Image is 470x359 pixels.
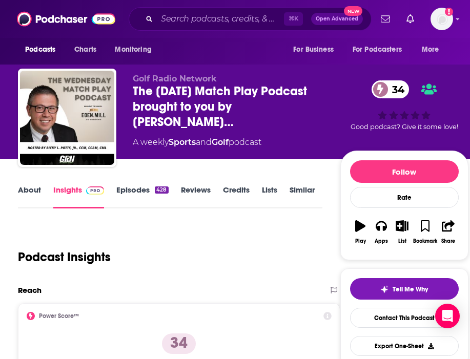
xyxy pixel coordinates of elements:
div: Open Intercom Messenger [435,304,460,328]
a: Credits [223,185,250,208]
img: Podchaser Pro [86,186,104,195]
span: and [196,137,212,147]
span: Logged in as KatieC [431,8,453,30]
span: New [344,6,362,16]
div: Play [355,238,366,244]
span: Podcasts [25,43,55,57]
span: Monitoring [115,43,151,57]
button: Show profile menu [431,8,453,30]
div: Rate [350,187,459,208]
span: Tell Me Why [393,285,428,293]
span: Golf Radio Network [133,74,217,83]
button: open menu [108,40,165,59]
button: Share [438,214,459,250]
img: The Wednesday Match Play Podcast brought to you by Eden Mill St Andrews [20,71,114,165]
span: 34 [382,80,410,98]
h2: Power Score™ [39,312,79,320]
a: Sports [169,137,196,147]
input: Search podcasts, credits, & more... [157,11,284,27]
a: About [18,185,41,208]
img: tell me why sparkle [380,285,389,293]
button: Open AdvancedNew [311,13,363,25]
p: 34 [162,333,196,354]
button: Export One-Sheet [350,336,459,356]
div: Bookmark [413,238,437,244]
img: Podchaser - Follow, Share and Rate Podcasts [17,9,115,29]
div: Share [441,238,455,244]
div: Search podcasts, credits, & more... [129,7,372,31]
span: Charts [74,43,96,57]
button: tell me why sparkleTell Me Why [350,278,459,300]
a: 34 [372,80,410,98]
button: open menu [286,40,346,59]
span: More [422,43,439,57]
button: List [392,214,413,250]
div: 428 [155,186,168,194]
a: Lists [262,185,277,208]
div: List [398,238,406,244]
div: 34Good podcast? Give it some love! [340,74,468,137]
div: A weekly podcast [133,136,261,149]
div: Apps [375,238,388,244]
a: Reviews [181,185,211,208]
h1: Podcast Insights [18,249,111,265]
span: For Business [293,43,334,57]
a: Golf [212,137,229,147]
button: Bookmark [413,214,438,250]
img: User Profile [431,8,453,30]
a: Similar [290,185,315,208]
a: Charts [68,40,103,59]
a: Contact This Podcast [350,308,459,328]
a: Show notifications dropdown [402,10,418,28]
button: open menu [18,40,69,59]
a: Show notifications dropdown [377,10,394,28]
span: For Podcasters [353,43,402,57]
a: Episodes428 [116,185,168,208]
span: Open Advanced [316,16,358,22]
button: open menu [346,40,417,59]
span: ⌘ K [284,12,303,26]
button: Play [350,214,371,250]
svg: Add a profile image [445,8,453,16]
a: InsightsPodchaser Pro [53,185,104,208]
span: Good podcast? Give it some love! [351,123,458,131]
button: Apps [371,214,392,250]
button: open menu [415,40,452,59]
h2: Reach [18,285,42,295]
button: Follow [350,160,459,183]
